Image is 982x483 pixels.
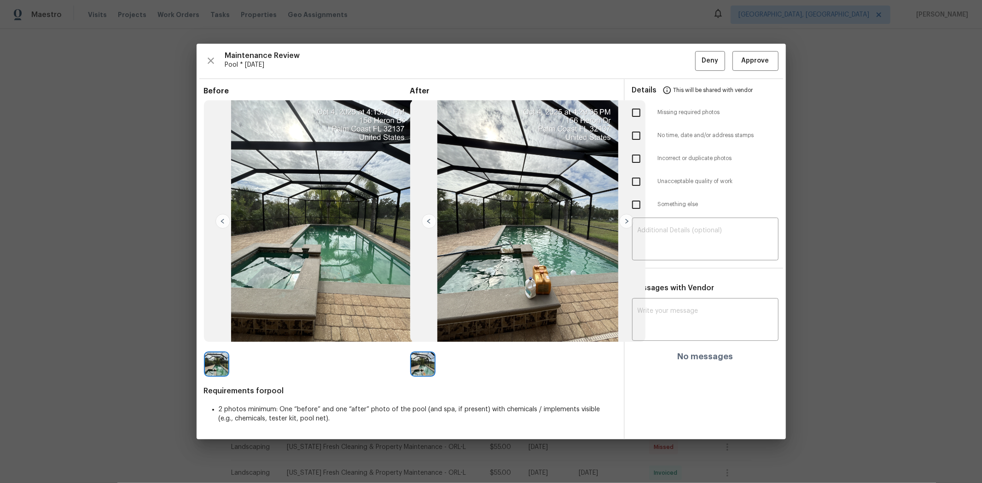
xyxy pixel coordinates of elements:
span: Unacceptable quality of work [658,178,779,185]
h4: No messages [677,352,733,361]
span: This will be shared with vendor [674,79,753,101]
span: Deny [702,55,718,67]
div: Something else [625,193,786,216]
button: Deny [695,51,725,71]
span: No time, date and/or address stamps [658,132,779,139]
img: left-chevron-button-url [422,214,436,229]
button: Approve [732,51,779,71]
li: 2 photos minimum: One “before” and one “after” photo of the pool (and spa, if present) with chemi... [219,405,616,423]
div: No time, date and/or address stamps [625,124,786,147]
img: left-chevron-button-url [215,214,230,229]
span: Approve [742,55,769,67]
span: Something else [658,201,779,208]
span: Incorrect or duplicate photos [658,155,779,162]
span: Messages with Vendor [632,284,715,292]
span: Before [204,86,410,96]
span: Pool * [DATE] [225,60,695,69]
img: right-chevron-button-url [619,214,634,229]
span: Missing required photos [658,109,779,116]
div: Unacceptable quality of work [625,170,786,193]
span: After [410,86,616,96]
div: Missing required photos [625,101,786,124]
span: Maintenance Review [225,51,695,60]
span: Requirements for pool [204,386,616,396]
div: Incorrect or duplicate photos [625,147,786,170]
span: Details [632,79,657,101]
